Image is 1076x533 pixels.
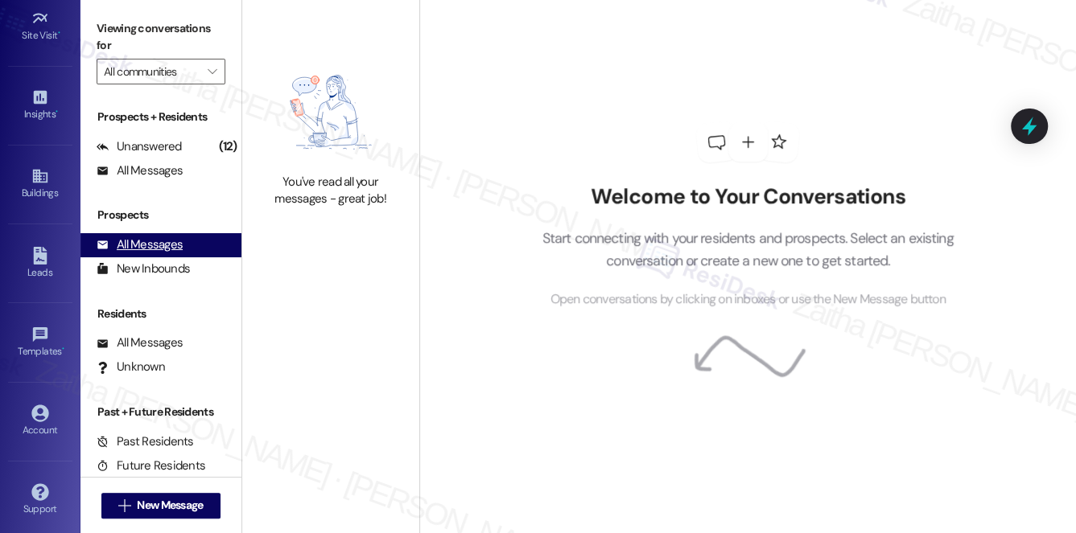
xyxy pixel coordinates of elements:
a: Account [8,400,72,443]
img: empty-state [260,59,402,166]
button: New Message [101,493,221,519]
span: • [58,27,60,39]
a: Buildings [8,162,72,206]
input: All communities [104,59,200,84]
a: Leads [8,242,72,285]
div: New Inbounds [97,260,190,277]
div: Future Residents [97,457,205,474]
a: Templates • [8,321,72,364]
div: Unanswered [97,138,182,155]
div: All Messages [97,334,183,351]
div: Prospects [80,207,241,223]
span: New Message [137,497,203,514]
div: Unknown [97,359,165,375]
label: Viewing conversations for [97,16,225,59]
i:  [118,499,130,512]
a: Insights • [8,84,72,127]
div: All Messages [97,162,183,179]
i:  [208,65,216,78]
div: Past + Future Residents [80,404,241,420]
span: • [56,106,58,117]
div: (12) [215,134,241,159]
div: You've read all your messages - great job! [260,174,402,208]
h2: Welcome to Your Conversations [517,184,978,210]
span: • [62,343,64,355]
div: Residents [80,305,241,322]
div: Prospects + Residents [80,109,241,125]
p: Start connecting with your residents and prospects. Select an existing conversation or create a n... [517,227,978,273]
a: Site Visit • [8,5,72,48]
span: Open conversations by clicking on inboxes or use the New Message button [550,289,946,310]
div: All Messages [97,236,183,253]
div: Past Residents [97,433,194,450]
a: Support [8,478,72,522]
